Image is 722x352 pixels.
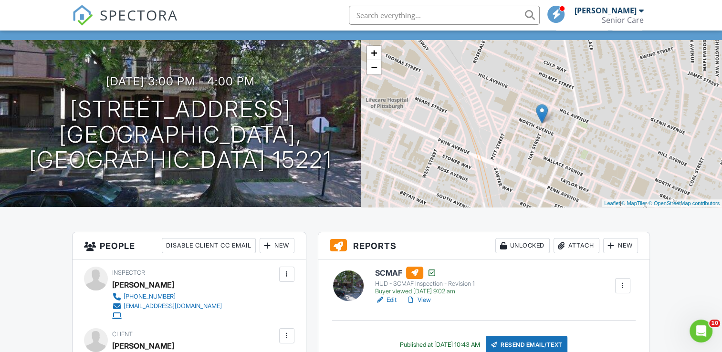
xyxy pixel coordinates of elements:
[375,267,475,279] h6: SCMAF
[375,295,397,305] a: Edit
[112,301,222,311] a: [EMAIL_ADDRESS][DOMAIN_NAME]
[112,269,145,276] span: Inspector
[318,232,649,259] h3: Reports
[349,6,540,25] input: Search everything...
[406,295,431,305] a: View
[367,46,381,60] a: Zoom in
[375,280,475,288] div: HUD - SCMAF Inspection - Revision 1
[495,238,550,253] div: Unlocked
[602,15,644,25] div: Senior Care
[124,302,222,310] div: [EMAIL_ADDRESS][DOMAIN_NAME]
[555,18,608,31] div: Client View
[367,60,381,74] a: Zoom out
[15,97,346,172] h1: [STREET_ADDRESS] [GEOGRAPHIC_DATA], [GEOGRAPHIC_DATA] 15221
[612,18,643,31] div: More
[72,5,93,26] img: The Best Home Inspection Software - Spectora
[260,238,294,253] div: New
[112,331,133,338] span: Client
[709,320,720,327] span: 10
[375,267,475,295] a: SCMAF HUD - SCMAF Inspection - Revision 1 Buyer viewed [DATE] 9:02 am
[604,200,620,206] a: Leaflet
[621,200,647,206] a: © MapTiler
[649,200,720,206] a: © OpenStreetMap contributors
[72,13,178,33] a: SPECTORA
[73,232,305,259] h3: People
[375,288,475,295] div: Buyer viewed [DATE] 9:02 am
[400,341,480,349] div: Published at [DATE] 10:43 AM
[690,320,712,342] iframe: Intercom live chat
[603,238,638,253] div: New
[575,6,637,15] div: [PERSON_NAME]
[112,292,222,301] a: [PHONE_NUMBER]
[554,238,599,253] div: Attach
[100,5,178,25] span: SPECTORA
[162,238,256,253] div: Disable Client CC Email
[106,75,255,88] h3: [DATE] 3:00 pm - 4:00 pm
[602,199,722,207] div: |
[112,278,174,292] div: [PERSON_NAME]
[124,293,176,300] div: [PHONE_NUMBER]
